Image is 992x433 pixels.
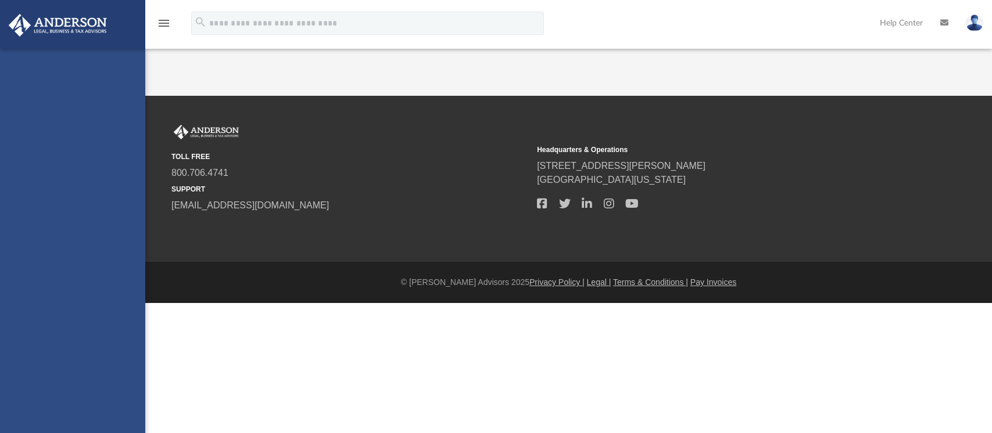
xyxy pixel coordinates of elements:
a: [GEOGRAPHIC_DATA][US_STATE] [537,175,686,185]
a: Privacy Policy | [529,277,585,287]
small: Headquarters & Operations [537,145,894,155]
a: [EMAIL_ADDRESS][DOMAIN_NAME] [171,200,329,210]
i: search [194,16,207,28]
small: SUPPORT [171,184,529,194]
img: User Pic [966,15,983,31]
a: Legal | [587,277,611,287]
img: Anderson Advisors Platinum Portal [171,125,241,140]
a: [STREET_ADDRESS][PERSON_NAME] [537,161,705,171]
a: Pay Invoices [690,277,736,287]
img: Anderson Advisors Platinum Portal [5,14,110,37]
div: © [PERSON_NAME] Advisors 2025 [145,276,992,288]
small: TOLL FREE [171,151,529,162]
a: 800.706.4741 [171,168,228,178]
a: Terms & Conditions | [613,277,688,287]
a: menu [157,22,171,30]
i: menu [157,16,171,30]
